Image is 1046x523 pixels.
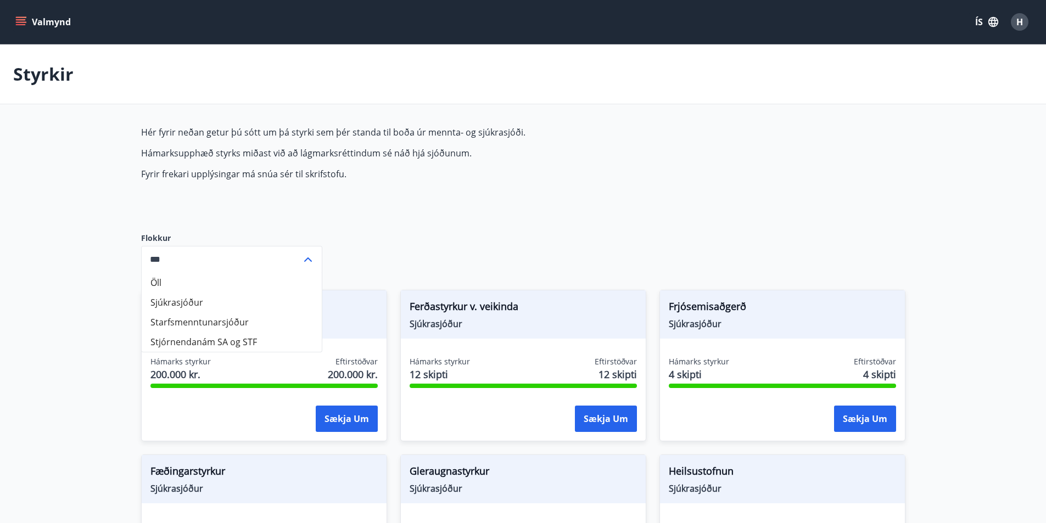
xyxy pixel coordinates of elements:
[834,406,896,432] button: Sækja um
[142,312,322,332] li: Starfsmenntunarsjóður
[1006,9,1033,35] button: H
[150,367,211,381] span: 200.000 kr.
[150,356,211,367] span: Hámarks styrkur
[142,293,322,312] li: Sjúkrasjóður
[669,482,896,494] span: Sjúkrasjóður
[854,356,896,367] span: Eftirstöðvar
[598,367,637,381] span: 12 skipti
[863,367,896,381] span: 4 skipti
[141,233,322,244] label: Flokkur
[141,147,659,159] p: Hámarksupphæð styrks miðast við að lágmarksréttindum sé náð hjá sjóðunum.
[150,482,378,494] span: Sjúkrasjóður
[1016,16,1023,28] span: H
[410,299,637,318] span: Ferðastyrkur v. veikinda
[13,62,74,86] p: Styrkir
[142,273,322,293] li: Öll
[669,299,896,318] span: Frjósemisaðgerð
[150,464,378,482] span: Fæðingarstyrkur
[575,406,637,432] button: Sækja um
[669,356,729,367] span: Hámarks styrkur
[142,332,322,352] li: Stjórnendanám SA og STF
[141,126,659,138] p: Hér fyrir neðan getur þú sótt um þá styrki sem þér standa til boða úr mennta- og sjúkrasjóði.
[410,356,470,367] span: Hámarks styrkur
[969,12,1004,32] button: ÍS
[328,367,378,381] span: 200.000 kr.
[316,406,378,432] button: Sækja um
[410,482,637,494] span: Sjúkrasjóður
[595,356,637,367] span: Eftirstöðvar
[669,367,729,381] span: 4 skipti
[335,356,378,367] span: Eftirstöðvar
[669,318,896,330] span: Sjúkrasjóður
[410,367,470,381] span: 12 skipti
[141,168,659,180] p: Fyrir frekari upplýsingar má snúa sér til skrifstofu.
[13,12,75,32] button: menu
[410,464,637,482] span: Gleraugnastyrkur
[669,464,896,482] span: Heilsustofnun
[410,318,637,330] span: Sjúkrasjóður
